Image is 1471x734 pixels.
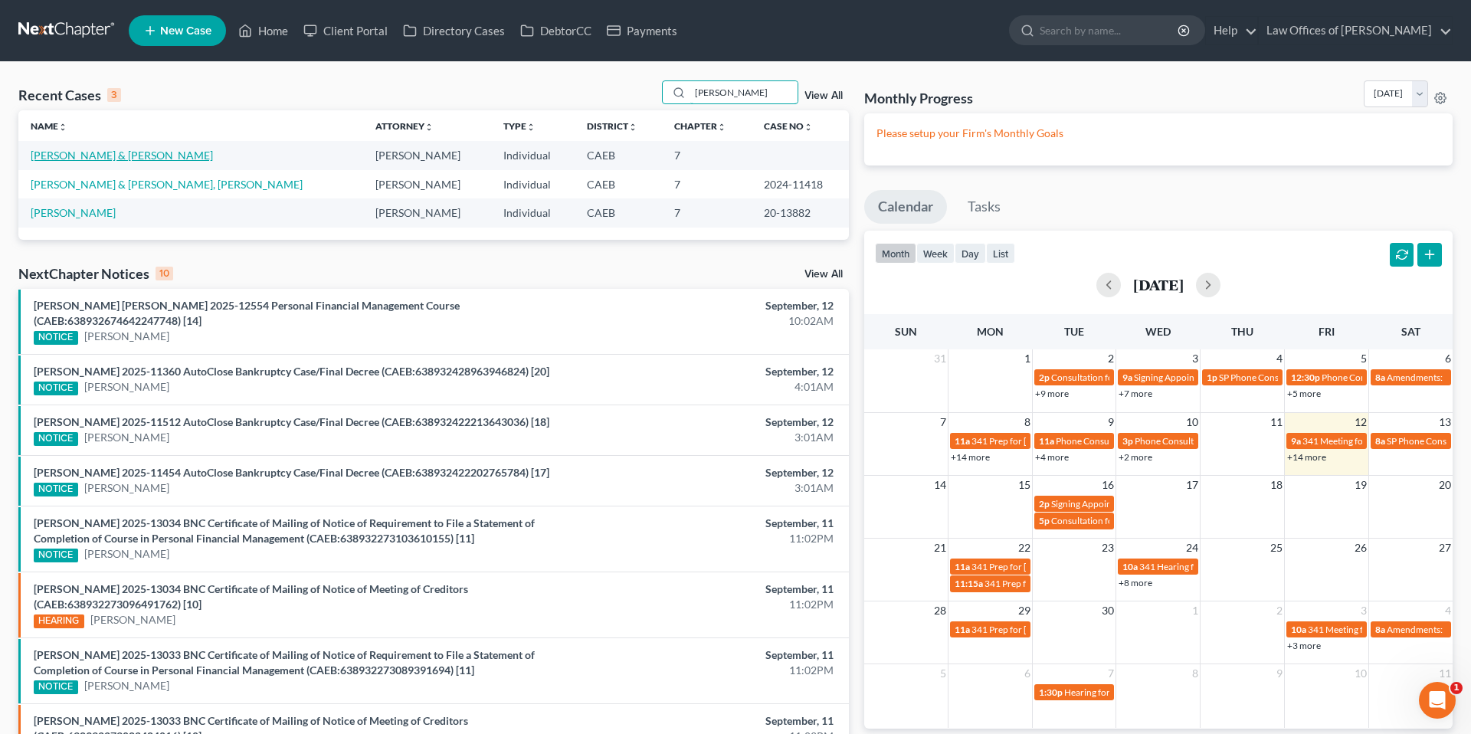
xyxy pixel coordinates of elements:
[1119,577,1152,588] a: +8 more
[1419,682,1456,719] iframe: Intercom live chat
[1139,561,1358,572] span: 341 Hearing for [PERSON_NAME] & [PERSON_NAME]
[1259,17,1452,44] a: Law Offices of [PERSON_NAME]
[34,582,468,611] a: [PERSON_NAME] 2025-13034 BNC Certificate of Mailing of Notice of Meeting of Creditors (CAEB:63893...
[939,413,948,431] span: 7
[690,81,798,103] input: Search by name...
[1051,498,1223,510] span: Signing Appointment for [PERSON_NAME]
[34,648,535,677] a: [PERSON_NAME] 2025-13033 BNC Certificate of Mailing of Notice of Requirement to File a Statement ...
[296,17,395,44] a: Client Portal
[1191,349,1200,368] span: 3
[1051,372,1283,383] span: Consultation for [GEOGRAPHIC_DATA][PERSON_NAME]
[662,198,751,227] td: 7
[804,269,843,280] a: View All
[1291,624,1306,635] span: 10a
[1359,349,1368,368] span: 5
[1035,388,1069,399] a: +9 more
[1353,413,1368,431] span: 12
[1269,413,1284,431] span: 11
[577,465,834,480] div: September, 12
[984,578,1190,589] span: 341 Prep for [PERSON_NAME] & [PERSON_NAME]
[1450,682,1463,694] span: 1
[752,170,849,198] td: 2024-11418
[1040,16,1180,44] input: Search by name...
[1375,435,1385,447] span: 8a
[932,349,948,368] span: 31
[971,435,1096,447] span: 341 Prep for [PERSON_NAME]
[1353,476,1368,494] span: 19
[1184,413,1200,431] span: 10
[1302,435,1440,447] span: 341 Meeting for [PERSON_NAME]
[577,516,834,531] div: September, 11
[1039,498,1050,510] span: 2p
[107,88,121,102] div: 3
[1207,372,1217,383] span: 1p
[513,17,599,44] a: DebtorCC
[1353,539,1368,557] span: 26
[628,123,637,132] i: unfold_more
[34,483,78,496] div: NOTICE
[1231,325,1253,338] span: Thu
[1064,686,1265,698] span: Hearing for [PERSON_NAME] & [PERSON_NAME]
[84,546,169,562] a: [PERSON_NAME]
[577,430,834,445] div: 3:01AM
[575,170,662,198] td: CAEB
[1023,413,1032,431] span: 8
[1353,664,1368,683] span: 10
[1319,325,1335,338] span: Fri
[1359,601,1368,620] span: 3
[1443,601,1453,620] span: 4
[955,243,986,264] button: day
[58,123,67,132] i: unfold_more
[1191,664,1200,683] span: 8
[1275,349,1284,368] span: 4
[34,549,78,562] div: NOTICE
[84,430,169,445] a: [PERSON_NAME]
[932,539,948,557] span: 21
[231,17,296,44] a: Home
[491,141,575,169] td: Individual
[577,647,834,663] div: September, 11
[1064,325,1084,338] span: Tue
[895,325,917,338] span: Sun
[1023,349,1032,368] span: 1
[503,120,536,132] a: Typeunfold_more
[577,582,834,597] div: September, 11
[1017,539,1032,557] span: 22
[577,713,834,729] div: September, 11
[1023,664,1032,683] span: 6
[34,466,549,479] a: [PERSON_NAME] 2025-11454 AutoClose Bankruptcy Case/Final Decree (CAEB:638932422202765784) [17]
[955,435,970,447] span: 11a
[1106,349,1116,368] span: 2
[31,149,213,162] a: [PERSON_NAME] & [PERSON_NAME]
[1206,17,1257,44] a: Help
[876,126,1440,141] p: Please setup your Firm's Monthly Goals
[363,141,490,169] td: [PERSON_NAME]
[34,516,535,545] a: [PERSON_NAME] 2025-13034 BNC Certificate of Mailing of Notice of Requirement to File a Statement ...
[395,17,513,44] a: Directory Cases
[599,17,685,44] a: Payments
[34,614,84,628] div: HEARING
[577,480,834,496] div: 3:01AM
[1039,435,1054,447] span: 11a
[1387,372,1443,383] span: Amendments:
[34,415,549,428] a: [PERSON_NAME] 2025-11512 AutoClose Bankruptcy Case/Final Decree (CAEB:638932422213643036) [18]
[577,531,834,546] div: 11:02PM
[1039,686,1063,698] span: 1:30p
[31,178,303,191] a: [PERSON_NAME] & [PERSON_NAME], [PERSON_NAME]
[1017,601,1032,620] span: 29
[1122,435,1133,447] span: 3p
[977,325,1004,338] span: Mon
[577,313,834,329] div: 10:02AM
[1375,624,1385,635] span: 8a
[34,331,78,345] div: NOTICE
[764,120,813,132] a: Case Nounfold_more
[575,198,662,227] td: CAEB
[1100,539,1116,557] span: 23
[662,170,751,198] td: 7
[1191,601,1200,620] span: 1
[575,141,662,169] td: CAEB
[804,123,813,132] i: unfold_more
[587,120,637,132] a: Districtunfold_more
[951,451,990,463] a: +14 more
[34,382,78,395] div: NOTICE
